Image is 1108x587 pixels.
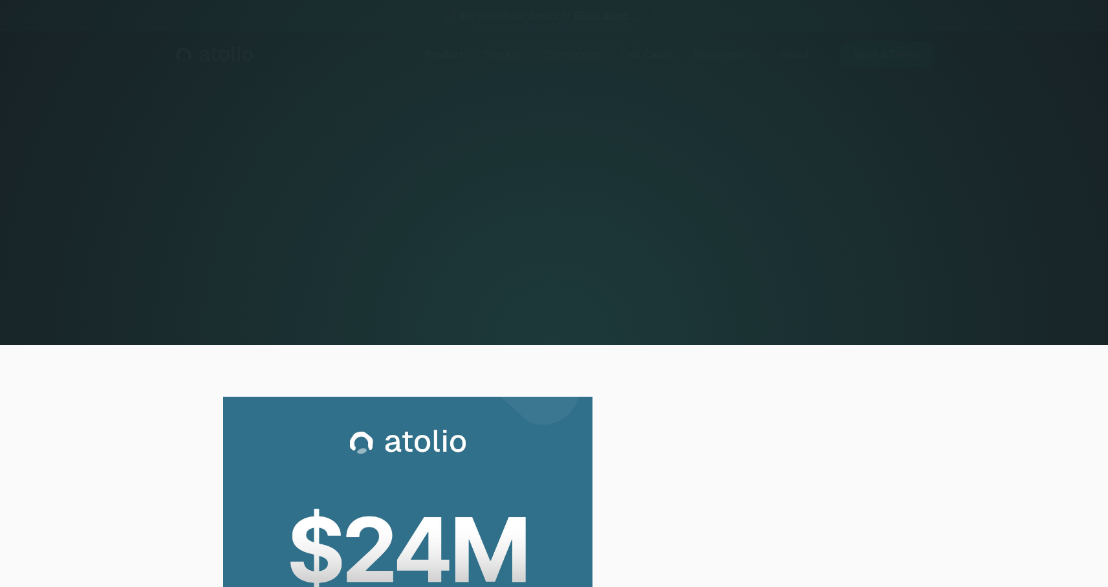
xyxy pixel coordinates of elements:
[444,8,641,23] span: 🎉 We closed our Series A!
[693,47,744,62] div: Resources
[649,8,664,23] button: ×
[611,41,683,67] a: Use Cases
[176,46,253,63] a: home
[840,41,933,67] a: Book a Demo
[574,10,641,21] a: Read more →
[683,41,770,67] div: Resources
[770,41,820,67] a: About
[415,41,473,67] a: Product
[473,41,534,67] a: Security
[534,41,611,67] a: Connectors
